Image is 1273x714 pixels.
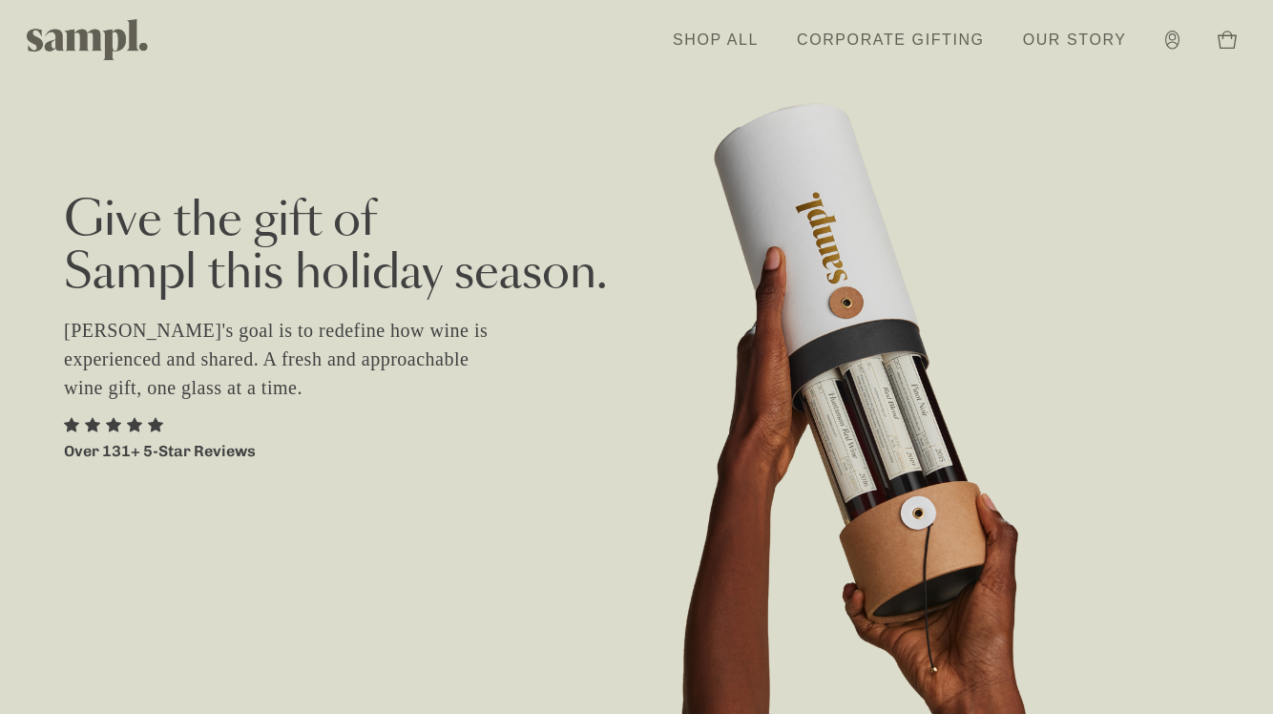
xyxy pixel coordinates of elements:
[27,19,149,60] img: Sampl logo
[787,19,994,61] a: Corporate Gifting
[64,196,1209,301] h2: Give the gift of Sampl this holiday season.
[64,316,512,402] p: [PERSON_NAME]'s goal is to redefine how wine is experienced and shared. A fresh and approachable ...
[64,440,256,463] p: Over 131+ 5-Star Reviews
[663,19,768,61] a: Shop All
[1013,19,1137,61] a: Our Story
